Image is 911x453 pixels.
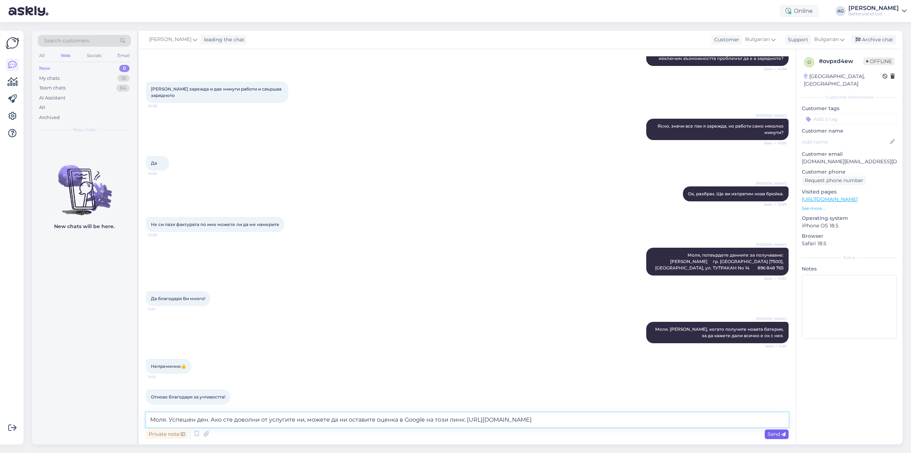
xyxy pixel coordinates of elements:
[802,150,897,158] p: Customer email
[760,344,786,349] span: Seen ✓ 11:01
[39,84,65,92] div: Team chats
[760,66,786,72] span: Seen ✓ 10:58
[119,65,130,72] div: 0
[802,196,858,202] a: [URL][DOMAIN_NAME]
[785,36,808,43] div: Support
[655,326,785,338] span: Моля. [PERSON_NAME], когато получите новата батерия, за да кажете дали всичко е ок с нея.
[802,215,897,222] p: Operating system
[148,232,175,238] span: 10:59
[148,307,175,312] span: 11:01
[44,37,89,45] span: Search customers
[802,205,897,212] p: See more ...
[54,223,115,230] p: New chats will be here.
[760,140,786,146] span: Seen ✓ 10:58
[756,181,786,186] span: [PERSON_NAME]
[756,242,786,247] span: [PERSON_NAME]
[802,114,897,124] input: Add a tag
[802,105,897,112] p: Customer tags
[117,75,130,82] div: 10
[59,51,72,60] div: Web
[760,276,786,281] span: Seen ✓ 11:00
[148,374,175,380] span: 11:02
[148,171,175,176] span: 10:59
[745,36,770,43] span: Bulgarian
[39,104,45,111] div: All
[39,114,60,121] div: Archived
[73,127,96,133] span: New chats
[802,168,897,176] p: Customer phone
[151,222,279,227] span: Не си пазя фактурата по име можете ли да ме намерите
[863,57,895,65] span: Offline
[151,394,225,400] span: Отново благодаря за учтивостта!
[711,36,739,43] div: Customer
[688,191,784,196] span: Ок, разбрах. Ще ви изпратим нова бройка.
[848,5,907,17] a: [PERSON_NAME]Batteryland Ltd
[116,51,131,60] div: Email
[151,296,205,301] span: Да благодаря Ви много!
[151,160,157,166] span: Да
[851,35,896,45] div: Archive chat
[756,113,786,118] span: [PERSON_NAME]
[819,57,863,66] div: # ovpxd4ew
[116,84,130,92] div: 64
[802,138,889,146] input: Add name
[39,65,50,72] div: New
[148,405,175,410] span: 11:02
[804,73,883,88] div: [GEOGRAPHIC_DATA], [GEOGRAPHIC_DATA]
[802,222,897,230] p: iPhone OS 18.5
[814,36,839,43] span: Bulgarian
[655,252,785,271] span: Моля, потвърдете данните за получаване: [PERSON_NAME] гр. [GEOGRAPHIC_DATA] [7500], [GEOGRAPHIC_D...
[201,36,244,43] div: leading the chat
[146,412,789,427] textarea: Моля. Успешен ден. Ако сте доволни от услугите ни, можете да ни оставите оценка в Google на този ...
[802,176,866,185] div: Request phone number
[146,429,188,439] div: Private note
[802,158,897,165] p: [DOMAIN_NAME][EMAIL_ADDRESS][DOMAIN_NAME]
[848,5,899,11] div: [PERSON_NAME]
[768,431,786,437] span: Send
[85,51,103,60] div: Socials
[802,232,897,240] p: Browser
[836,6,846,16] div: AG
[802,94,897,101] div: Customer information
[6,36,19,50] img: Askly Logo
[38,51,46,60] div: All
[802,254,897,261] div: Extra
[780,5,818,17] div: Online
[149,36,191,43] span: [PERSON_NAME]
[32,152,137,216] img: No chats
[658,123,785,135] span: Ясно, значи все пак я зарежда, но работи само няколко минути?
[39,94,65,102] div: AI Assistant
[148,103,175,109] span: 10:58
[802,265,897,273] p: Notes
[807,60,811,65] span: o
[39,75,59,82] div: My chats
[756,316,786,321] span: [PERSON_NAME]
[848,11,899,17] div: Batteryland Ltd
[151,364,186,369] span: Непременно👍
[802,127,897,135] p: Customer name
[802,188,897,196] p: Visited pages
[802,240,897,247] p: Safari 18.5
[151,86,283,98] span: [PERSON_NAME] зарежда и две минути работи и свършва зарядното
[760,202,786,207] span: Seen ✓ 10:59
